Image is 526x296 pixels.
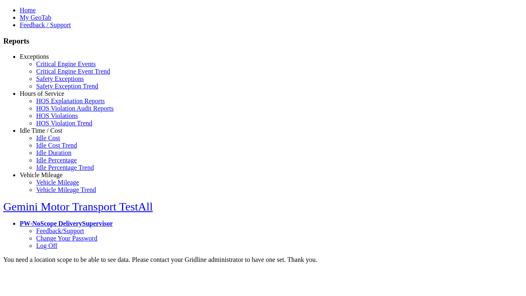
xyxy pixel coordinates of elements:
a: Hours of Service [20,90,64,97]
a: HOS Violation Trend [36,120,92,127]
a: Gemini Motor Transport TestAll [3,200,153,213]
div: You need a location scope to be able to see data. Please contact your Gridline administrator to h... [3,256,523,264]
a: Vehicle Mileage Trend [36,186,96,193]
a: Exceptions [20,53,49,60]
a: Idle Cost Trend [36,142,77,149]
h3: Reports [3,37,523,46]
a: PW-NoScope DeliverySupervisor [20,220,113,227]
a: Safety Exception Trend [36,83,98,90]
a: HOS Violations [36,112,78,119]
a: Vehicle Mileage [20,171,62,178]
a: Feedback/Support [36,227,84,234]
a: Idle Duration [36,149,72,156]
a: Home [20,7,36,14]
a: HOS Explanation Reports [36,97,105,104]
a: Idle Time / Cost [20,127,62,134]
a: Critical Engine Event Trend [36,68,110,75]
a: Vehicle Mileage [36,179,79,186]
a: Log Off [36,242,58,249]
a: Change Your Password [36,235,97,242]
a: Feedback / Support [20,21,71,28]
a: Idle Cost [36,134,60,141]
a: Safety Exceptions [36,75,84,82]
a: Idle Percentage [36,157,77,164]
a: My GeoTab [20,14,51,21]
a: Critical Engine Events [36,60,96,67]
a: HOS Violation Audit Reports [36,105,114,112]
a: Idle Percentage Trend [36,164,94,171]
